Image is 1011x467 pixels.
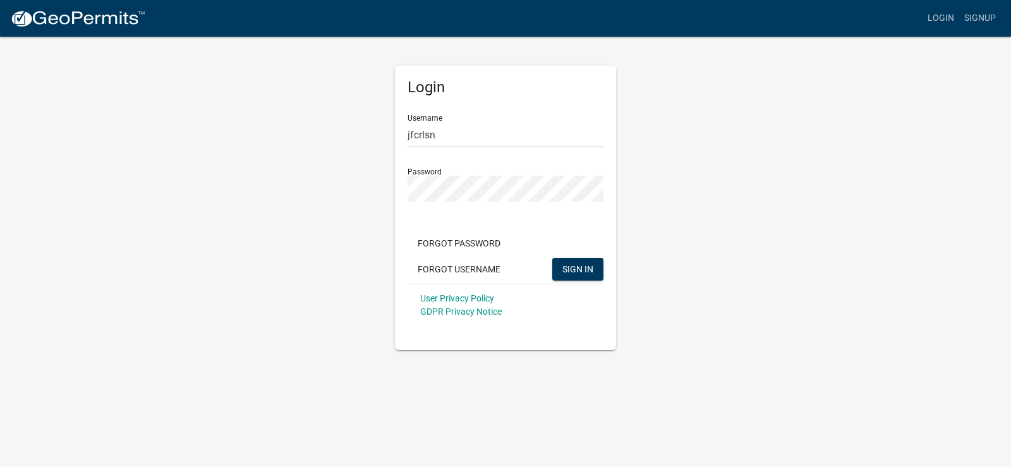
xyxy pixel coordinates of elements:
a: GDPR Privacy Notice [420,306,502,317]
button: Forgot Username [408,258,511,281]
a: User Privacy Policy [420,293,494,303]
button: SIGN IN [552,258,603,281]
h5: Login [408,78,603,97]
a: Login [923,6,959,30]
span: SIGN IN [562,264,593,274]
a: Signup [959,6,1001,30]
button: Forgot Password [408,232,511,255]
